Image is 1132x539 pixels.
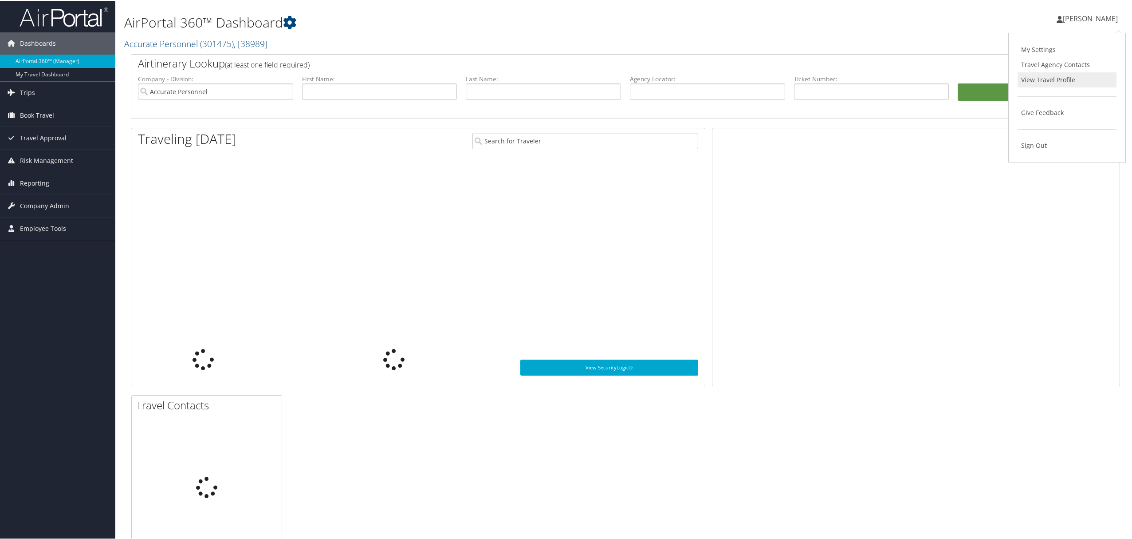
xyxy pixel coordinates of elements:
[124,37,267,49] a: Accurate Personnel
[20,103,54,126] span: Book Travel
[20,81,35,103] span: Trips
[630,74,785,83] label: Agency Locator:
[1063,13,1118,23] span: [PERSON_NAME]
[794,74,949,83] label: Ticket Number:
[20,171,49,194] span: Reporting
[472,132,698,148] input: Search for Traveler
[136,397,282,412] h2: Travel Contacts
[1018,41,1116,56] a: My Settings
[20,217,66,239] span: Employee Tools
[520,359,698,375] a: View SecurityLogic®
[138,129,236,147] h1: Traveling [DATE]
[20,149,73,171] span: Risk Management
[20,32,56,54] span: Dashboards
[138,55,1030,70] h2: Airtinerary Lookup
[234,37,267,49] span: , [ 38989 ]
[466,74,621,83] label: Last Name:
[1018,104,1116,119] a: Give Feedback
[200,37,234,49] span: ( 301475 )
[138,74,293,83] label: Company - Division:
[1018,137,1116,152] a: Sign Out
[124,12,793,31] h1: AirPortal 360™ Dashboard
[20,194,69,216] span: Company Admin
[958,83,1113,100] button: Search
[1018,56,1116,71] a: Travel Agency Contacts
[225,59,310,69] span: (at least one field required)
[1018,71,1116,87] a: View Travel Profile
[20,126,67,148] span: Travel Approval
[1057,4,1127,31] a: [PERSON_NAME]
[20,6,108,27] img: airportal-logo.png
[302,74,457,83] label: First Name:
